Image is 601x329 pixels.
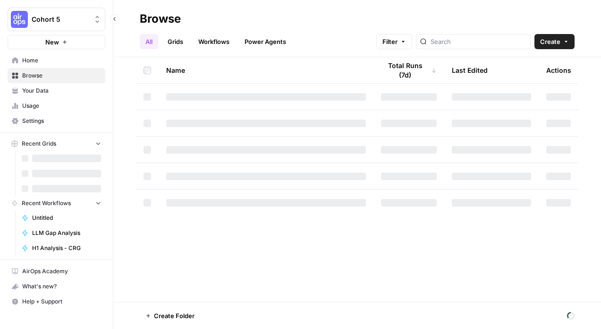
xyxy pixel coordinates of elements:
[381,57,437,83] div: Total Runs (7d)
[140,34,158,49] a: All
[17,210,105,225] a: Untitled
[22,117,101,125] span: Settings
[22,267,101,276] span: AirOps Academy
[162,34,189,49] a: Grids
[8,83,105,98] a: Your Data
[8,279,105,294] div: What's new?
[32,15,89,24] span: Cohort 5
[8,279,105,294] button: What's new?
[8,264,105,279] a: AirOps Academy
[22,297,101,306] span: Help + Support
[22,56,101,65] span: Home
[540,37,560,46] span: Create
[166,57,366,83] div: Name
[8,294,105,309] button: Help + Support
[382,37,398,46] span: Filter
[140,308,200,323] button: Create Folder
[8,137,105,151] button: Recent Grids
[8,53,105,68] a: Home
[17,225,105,241] a: LLM Gap Analysis
[45,37,59,47] span: New
[239,34,292,49] a: Power Agents
[22,102,101,110] span: Usage
[32,229,101,237] span: LLM Gap Analysis
[32,214,101,222] span: Untitled
[452,57,488,83] div: Last Edited
[534,34,575,49] button: Create
[22,139,56,148] span: Recent Grids
[8,113,105,129] a: Settings
[376,34,412,49] button: Filter
[546,57,571,83] div: Actions
[22,199,71,208] span: Recent Workflows
[193,34,235,49] a: Workflows
[8,35,105,49] button: New
[8,68,105,83] a: Browse
[32,244,101,252] span: H1 Analysis - CRG
[8,196,105,210] button: Recent Workflows
[154,311,195,320] span: Create Folder
[11,11,28,28] img: Cohort 5 Logo
[8,98,105,113] a: Usage
[8,8,105,31] button: Workspace: Cohort 5
[431,37,526,46] input: Search
[17,241,105,256] a: H1 Analysis - CRG
[140,11,181,26] div: Browse
[22,87,101,95] span: Your Data
[22,71,101,80] span: Browse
